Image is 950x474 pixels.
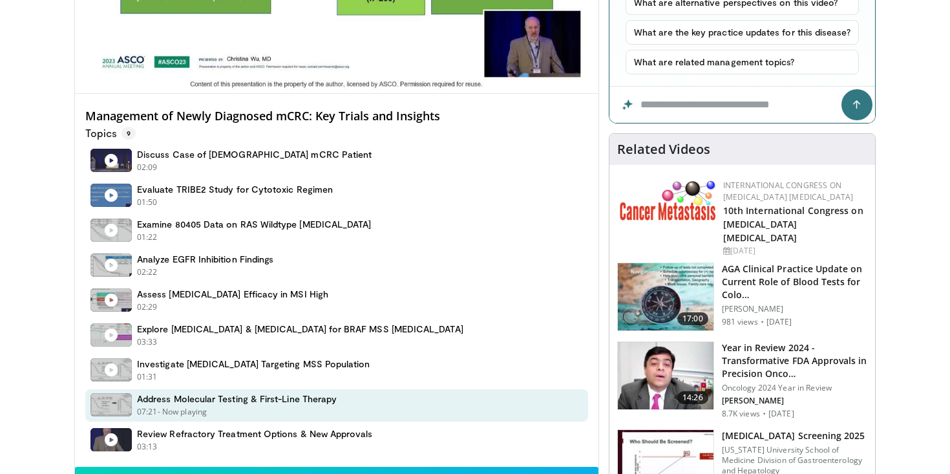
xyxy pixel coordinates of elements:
h4: Discuss Case of [DEMOGRAPHIC_DATA] mCRC Patient [137,149,372,160]
h4: Explore [MEDICAL_DATA] & [MEDICAL_DATA] for BRAF MSS [MEDICAL_DATA] [137,323,463,335]
div: · [761,317,764,327]
span: 9 [121,127,136,140]
p: 02:09 [137,162,158,173]
div: · [763,409,766,419]
p: 01:50 [137,197,158,208]
p: [PERSON_NAME] [722,304,867,314]
input: Question for the AI [609,87,875,123]
p: 8.7K views [722,409,760,419]
p: 07:21 [137,406,158,418]
img: 22cacae0-80e8-46c7-b946-25cff5e656fa.150x105_q85_crop-smart_upscale.jpg [618,342,713,409]
p: 02:22 [137,266,158,278]
h3: [MEDICAL_DATA] Screening 2025 [722,429,867,442]
span: 17:00 [677,312,708,325]
a: 10th International Congress on [MEDICAL_DATA] [MEDICAL_DATA] [723,204,863,244]
p: 03:13 [137,441,158,453]
div: [DATE] [723,245,865,257]
img: 9319a17c-ea45-4555-a2c0-30ea7aed39c4.150x105_q85_crop-smart_upscale.jpg [618,263,713,330]
p: - Now playing [158,406,207,418]
h4: Address Molecular Testing & First-Line Therapy [137,393,337,405]
img: 6ff8bc22-9509-4454-a4f8-ac79dd3b8976.png.150x105_q85_autocrop_double_scale_upscale_version-0.2.png [620,180,717,221]
p: [PERSON_NAME] [722,396,867,406]
p: 981 views [722,317,758,327]
p: [DATE] [768,409,794,419]
p: [DATE] [766,317,792,327]
p: 02:29 [137,301,158,313]
a: 14:26 Year in Review 2024 - Transformative FDA Approvals in Precision Onco… Oncology 2024 Year in... [617,341,867,419]
a: International Congress on [MEDICAL_DATA] [MEDICAL_DATA] [723,180,854,202]
p: 01:31 [137,371,158,383]
a: 17:00 AGA Clinical Practice Update on Current Role of Blood Tests for Colo… [PERSON_NAME] 981 vie... [617,263,867,331]
h4: Related Videos [617,142,710,157]
h3: AGA Clinical Practice Update on Current Role of Blood Tests for Colo… [722,263,867,301]
button: What are related management topics? [626,50,859,74]
span: 14:26 [677,391,708,404]
p: Topics [85,127,136,140]
h4: Examine 80405 Data on RAS Wildtype [MEDICAL_DATA] [137,219,371,230]
button: What are the key practice updates for this disease? [626,20,859,45]
h3: Year in Review 2024 - Transformative FDA Approvals in Precision Onco… [722,341,867,380]
p: 03:33 [137,336,158,348]
h4: Management of Newly Diagnosed mCRC: Key Trials and Insights [85,109,588,124]
h4: Analyze EGFR Inhibition Findings [137,253,273,265]
h4: Investigate [MEDICAL_DATA] Targeting MSS Population [137,358,370,370]
h4: Assess [MEDICAL_DATA] Efficacy in MSI High [137,288,328,300]
p: 01:22 [137,232,158,243]
h4: Review Refractory Treatment Options & New Approvals [137,428,373,440]
h4: Evaluate TRIBE2 Study for Cytotoxic Regimen [137,184,333,195]
p: Oncology 2024 Year in Review [722,383,867,393]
